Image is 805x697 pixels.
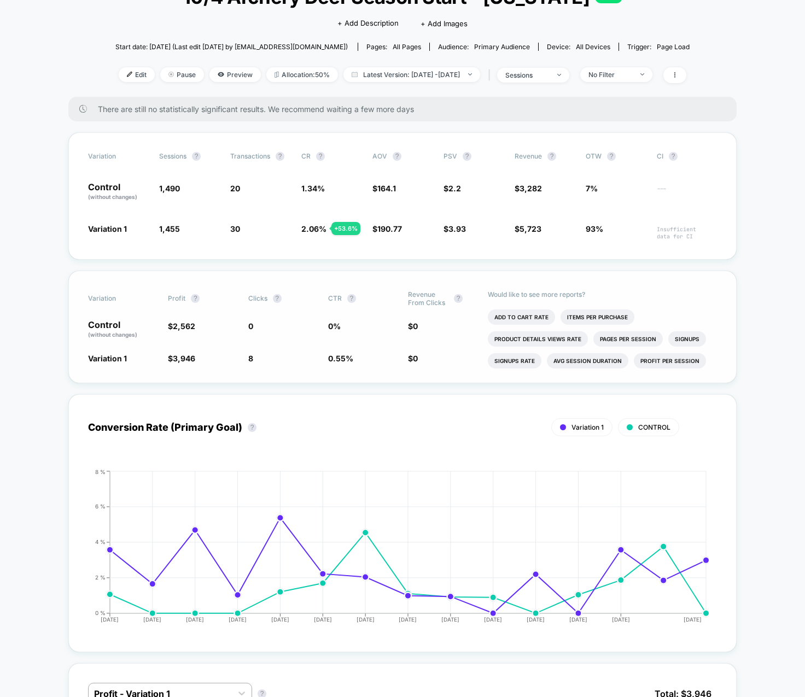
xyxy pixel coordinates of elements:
[413,321,418,331] span: 0
[607,152,616,161] button: ?
[191,294,200,303] button: ?
[95,538,106,545] tspan: 4 %
[316,152,325,161] button: ?
[275,72,279,78] img: rebalance
[115,43,348,51] span: Start date: [DATE] (Last edit [DATE] by [EMAIL_ADDRESS][DOMAIN_NAME])
[408,354,418,363] span: $
[337,18,399,29] span: + Add Description
[657,152,717,161] span: CI
[463,152,471,161] button: ?
[88,290,148,307] span: Variation
[314,616,332,623] tspan: [DATE]
[168,72,174,77] img: end
[347,294,356,303] button: ?
[77,468,706,632] div: CONVERSION_RATE
[669,152,678,161] button: ?
[248,294,267,302] span: Clicks
[159,224,180,233] span: 1,455
[593,331,663,347] li: Pages Per Session
[95,468,106,475] tspan: 8 %
[657,185,717,201] span: ---
[343,67,480,82] span: Latest Version: [DATE] - [DATE]
[143,616,161,623] tspan: [DATE]
[586,184,598,193] span: 7%
[488,309,555,325] li: Add To Cart Rate
[377,184,396,193] span: 164.1
[88,354,127,363] span: Variation 1
[248,354,253,363] span: 8
[657,226,717,240] span: Insufficient data for CI
[352,72,358,77] img: calendar
[488,290,717,298] p: Would like to see more reports?
[357,616,375,623] tspan: [DATE]
[328,354,353,363] span: 0.55 %
[538,43,619,51] span: Device:
[444,152,457,160] span: PSV
[229,616,247,623] tspan: [DATE]
[88,320,157,339] p: Control
[515,224,541,233] span: $
[168,294,185,302] span: Profit
[668,331,706,347] li: Signups
[168,354,195,363] span: $
[331,222,360,235] div: + 53.6 %
[454,294,463,303] button: ?
[248,321,253,331] span: 0
[230,184,240,193] span: 20
[413,354,418,363] span: 0
[186,616,204,623] tspan: [DATE]
[301,152,311,160] span: CR
[408,290,448,307] span: Revenue From Clicks
[173,321,195,331] span: 2,562
[486,67,497,83] span: |
[88,152,148,161] span: Variation
[488,331,588,347] li: Product Details Views Rate
[101,616,119,623] tspan: [DATE]
[474,43,530,51] span: Primary Audience
[561,309,634,325] li: Items Per Purchase
[372,152,387,160] span: AOV
[588,71,632,79] div: No Filter
[271,616,289,623] tspan: [DATE]
[159,152,186,160] span: Sessions
[399,616,417,623] tspan: [DATE]
[192,152,201,161] button: ?
[98,104,715,114] span: There are still no statistically significant results. We recommend waiting a few more days
[640,73,644,75] img: end
[301,224,326,233] span: 2.06 %
[488,353,541,368] li: Signups Rate
[520,184,542,193] span: 3,282
[127,72,132,77] img: edit
[173,354,195,363] span: 3,946
[301,184,325,193] span: 1.34 %
[273,294,282,303] button: ?
[441,616,459,623] tspan: [DATE]
[444,224,466,233] span: $
[408,321,418,331] span: $
[520,224,541,233] span: 5,723
[448,224,466,233] span: 3.93
[88,331,137,338] span: (without changes)
[484,616,502,623] tspan: [DATE]
[576,43,610,51] span: all devices
[571,423,604,431] span: Variation 1
[95,574,106,581] tspan: 2 %
[160,67,204,82] span: Pause
[88,224,127,233] span: Variation 1
[393,43,421,51] span: all pages
[684,616,702,623] tspan: [DATE]
[505,71,549,79] div: sessions
[421,19,468,28] span: + Add Images
[612,616,630,623] tspan: [DATE]
[88,194,137,200] span: (without changes)
[638,423,670,431] span: CONTROL
[266,67,338,82] span: Allocation: 50%
[372,224,402,233] span: $
[547,152,556,161] button: ?
[209,67,261,82] span: Preview
[448,184,461,193] span: 2.2
[95,503,106,509] tspan: 6 %
[248,423,256,432] button: ?
[627,43,690,51] div: Trigger:
[328,294,342,302] span: CTR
